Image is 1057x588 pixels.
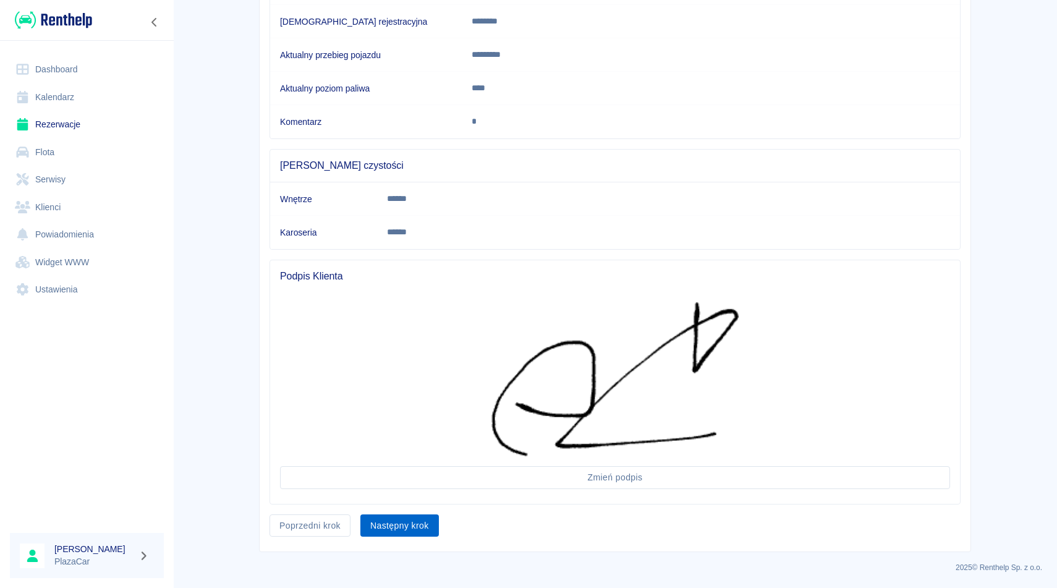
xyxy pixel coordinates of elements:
[10,111,164,138] a: Rezerwacje
[10,249,164,276] a: Widget WWW
[280,160,950,172] span: [PERSON_NAME] czystości
[15,10,92,30] img: Renthelp logo
[280,15,452,28] h6: [DEMOGRAPHIC_DATA] rejestracyjna
[491,302,739,456] img: Podpis
[280,193,367,205] h6: Wnętrze
[360,514,439,537] button: Następny krok
[280,49,452,61] h6: Aktualny przebieg pojazdu
[188,562,1042,573] p: 2025 © Renthelp Sp. z o.o.
[280,270,950,283] span: Podpis Klienta
[10,83,164,111] a: Kalendarz
[10,10,92,30] a: Renthelp logo
[145,14,164,30] button: Zwiń nawigację
[280,226,367,239] h6: Karoseria
[280,116,452,128] h6: Komentarz
[10,138,164,166] a: Flota
[270,514,350,537] button: Poprzedni krok
[10,166,164,194] a: Serwisy
[10,221,164,249] a: Powiadomienia
[280,82,452,95] h6: Aktualny poziom paliwa
[10,56,164,83] a: Dashboard
[10,194,164,221] a: Klienci
[280,466,950,489] button: Zmień podpis
[54,543,134,555] h6: [PERSON_NAME]
[54,555,134,568] p: PlazaCar
[10,276,164,304] a: Ustawienia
